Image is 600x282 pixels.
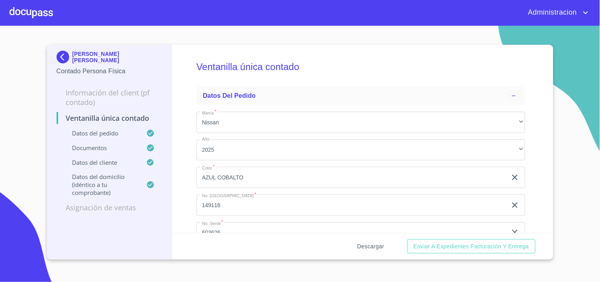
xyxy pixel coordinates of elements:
[203,92,256,99] span: Datos del pedido
[510,200,520,210] button: clear input
[197,139,525,161] div: 2025
[510,173,520,182] button: clear input
[358,242,384,252] span: Descargar
[522,6,581,19] span: Administracion
[57,88,163,107] p: Información del Client (PF contado)
[57,51,163,67] div: [PERSON_NAME] [PERSON_NAME]
[72,51,163,63] p: [PERSON_NAME] [PERSON_NAME]
[197,51,525,83] h5: Ventanilla única contado
[197,86,525,105] div: Datos del pedido
[510,228,520,237] button: clear input
[57,113,163,123] p: Ventanilla única contado
[57,144,147,152] p: Documentos
[354,239,388,254] button: Descargar
[57,51,72,63] img: Docupass spot blue
[57,67,163,76] p: Contado Persona Física
[522,6,591,19] button: account of current user
[57,173,147,196] p: Datos del domicilio (idéntico a tu comprobante)
[407,239,536,254] button: Enviar a Expedientes Facturación y Entrega
[57,129,147,137] p: Datos del pedido
[57,158,147,166] p: Datos del cliente
[197,112,525,133] div: Nissan
[57,203,163,212] p: Asignación de Ventas
[414,242,529,252] span: Enviar a Expedientes Facturación y Entrega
